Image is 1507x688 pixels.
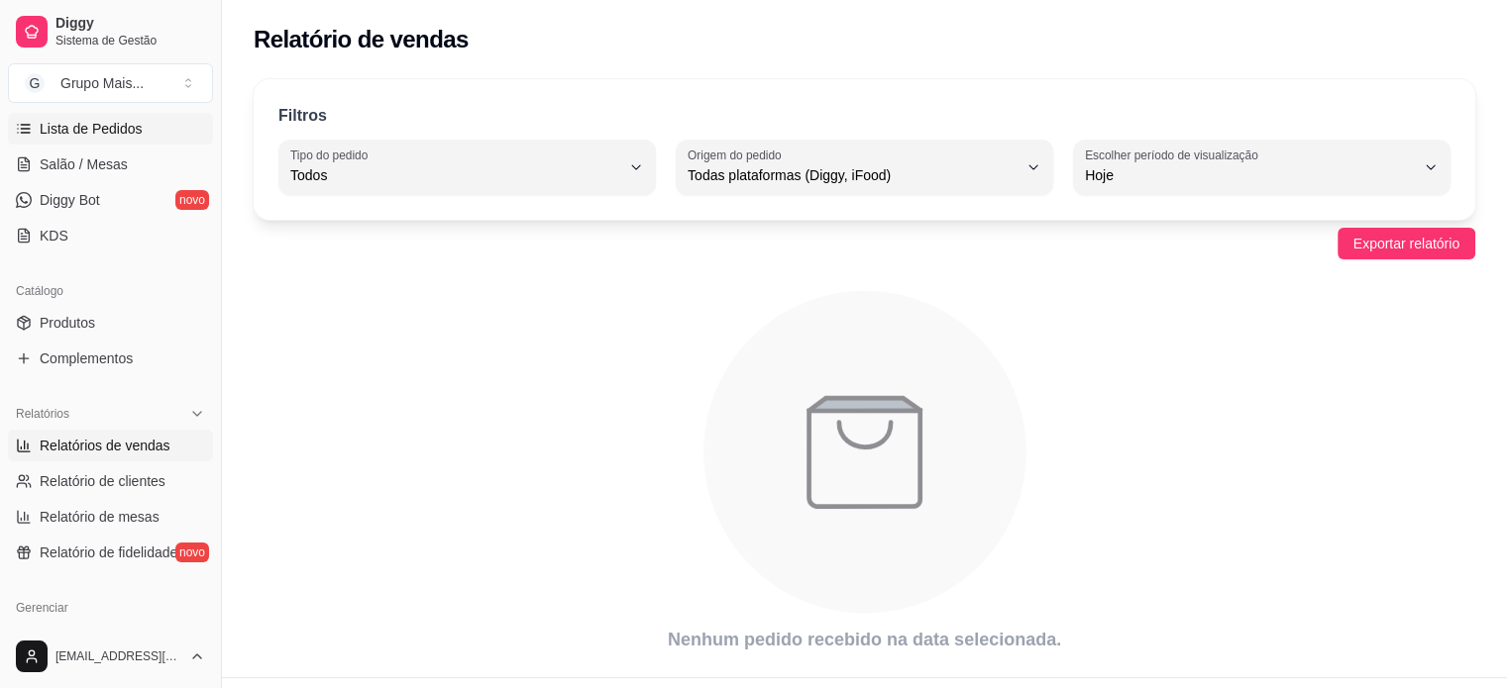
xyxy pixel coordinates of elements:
[688,147,788,163] label: Origem do pedido
[40,190,100,210] span: Diggy Bot
[254,279,1475,626] div: animation
[55,15,205,33] span: Diggy
[290,147,375,163] label: Tipo do pedido
[55,648,181,664] span: [EMAIL_ADDRESS][DOMAIN_NAME]
[254,626,1475,653] article: Nenhum pedido recebido na data selecionada.
[8,63,213,103] button: Select a team
[1085,165,1415,185] span: Hoje
[60,73,144,93] div: Grupo Mais ...
[8,220,213,251] a: KDS
[8,275,213,307] div: Catálogo
[40,313,95,333] span: Produtos
[8,465,213,497] a: Relatório de clientes
[8,624,213,655] a: Entregadoresnovo
[1353,233,1459,254] span: Exportar relatório
[8,343,213,374] a: Complementos
[278,140,656,195] button: Tipo do pedidoTodos
[1338,228,1475,259] button: Exportar relatório
[8,430,213,461] a: Relatórios de vendas
[8,592,213,624] div: Gerenciar
[1085,147,1264,163] label: Escolher período de visualização
[254,24,469,55] h2: Relatório de vendas
[1073,140,1451,195] button: Escolher período de visualizaçãoHoje
[40,348,133,368] span: Complementos
[8,113,213,145] a: Lista de Pedidos
[676,140,1053,195] button: Origem do pedidoTodas plataformas (Diggy, iFood)
[40,226,68,246] span: KDS
[8,307,213,339] a: Produtos
[40,436,170,455] span: Relatórios de vendas
[8,501,213,533] a: Relatório de mesas
[290,165,620,185] span: Todos
[8,184,213,216] a: Diggy Botnovo
[55,33,205,49] span: Sistema de Gestão
[8,148,213,180] a: Salão / Mesas
[40,471,165,491] span: Relatório de clientes
[40,507,160,527] span: Relatório de mesas
[8,633,213,680] button: [EMAIL_ADDRESS][DOMAIN_NAME]
[25,73,45,93] span: G
[278,104,327,128] p: Filtros
[8,8,213,55] a: DiggySistema de Gestão
[40,542,177,562] span: Relatório de fidelidade
[40,119,143,139] span: Lista de Pedidos
[8,537,213,568] a: Relatório de fidelidadenovo
[16,406,69,422] span: Relatórios
[40,154,128,174] span: Salão / Mesas
[688,165,1018,185] span: Todas plataformas (Diggy, iFood)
